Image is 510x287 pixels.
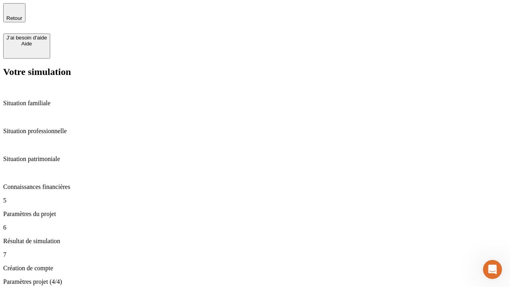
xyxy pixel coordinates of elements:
p: Connaissances financières [3,183,507,191]
iframe: Intercom live chat [483,260,502,279]
p: 5 [3,197,507,204]
p: Résultat de simulation [3,238,507,245]
p: Paramètres du projet [3,210,507,218]
div: J’ai besoin d'aide [6,35,47,41]
span: Retour [6,15,22,21]
p: 6 [3,224,507,231]
p: Paramètres projet (4/4) [3,278,507,285]
p: Création de compte [3,265,507,272]
p: Situation familiale [3,100,507,107]
p: 7 [3,251,507,258]
button: J’ai besoin d'aideAide [3,33,50,59]
h2: Votre simulation [3,67,507,77]
button: Retour [3,3,25,22]
p: Situation patrimoniale [3,155,507,163]
div: Aide [6,41,47,47]
p: Situation professionnelle [3,128,507,135]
